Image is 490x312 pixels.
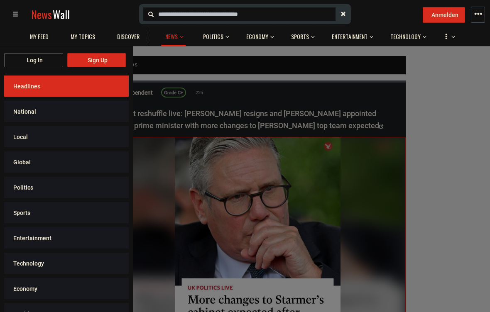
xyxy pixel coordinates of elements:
span: Technology [390,33,421,40]
span: News [31,7,52,22]
a: Economy [6,278,127,296]
span: Wall [53,7,70,22]
span: Log In [27,57,43,63]
a: News [161,29,182,45]
a: Economy [242,29,272,45]
a: Politics [6,177,127,195]
span: Entertainment [332,33,367,40]
span: Politics [203,33,223,40]
a: Global [6,151,127,170]
button: Sports [287,25,315,45]
a: Headlines [6,76,127,94]
span: Sports [13,208,30,218]
span: Local [13,132,28,142]
span: Global [13,157,31,168]
a: Technology [386,29,425,45]
span: My Feed [30,33,49,40]
a: Entertainment [328,29,372,45]
a: Technology [6,253,127,271]
span: Anmelden [431,12,458,18]
a: NewsWall [31,7,70,22]
a: Politics [199,29,228,45]
a: Sports [6,202,127,220]
span: Sports [291,33,309,40]
span: Politics [13,183,33,193]
span: Headlines [13,81,40,92]
span: Entertainment [13,233,51,244]
span: Sign Up [88,57,108,63]
button: Log In [4,53,63,67]
button: Economy [242,25,274,45]
a: Sports [287,29,313,45]
button: Sign Up [67,53,126,67]
button: Entertainment [328,25,373,45]
span: Economy [246,33,268,40]
span: News [165,33,178,40]
a: National [6,101,127,119]
span: Economy [13,284,37,294]
span: National [13,107,36,117]
span: Technology [13,258,44,269]
button: Politics [199,25,229,45]
button: Technology [386,25,426,45]
a: Local [6,126,127,144]
button: News [161,25,186,46]
a: Entertainment [6,227,127,246]
button: Anmelden [423,7,465,23]
span: Discover [117,33,140,40]
span: My topics [71,33,95,40]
